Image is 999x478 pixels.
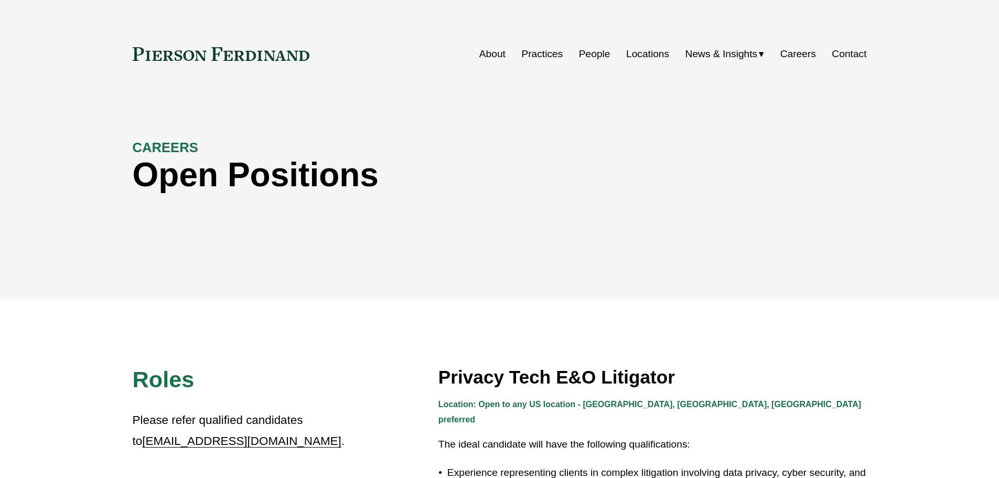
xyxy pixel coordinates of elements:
[685,45,758,63] span: News & Insights
[142,434,341,448] a: [EMAIL_ADDRESS][DOMAIN_NAME]
[780,44,816,64] a: Careers
[521,44,563,64] a: Practices
[479,44,506,64] a: About
[626,44,669,64] a: Locations
[133,410,347,452] p: Please refer qualified candidates to .
[438,435,867,454] p: The ideal candidate will have the following qualifications:
[438,366,867,389] h3: Privacy Tech E&O Litigator
[685,44,765,64] a: folder dropdown
[438,400,864,424] strong: Location: Open to any US location - [GEOGRAPHIC_DATA], [GEOGRAPHIC_DATA], [GEOGRAPHIC_DATA] prefe...
[579,44,610,64] a: People
[133,367,195,392] span: Roles
[133,140,198,155] strong: CAREERS
[133,156,683,194] h1: Open Positions
[832,44,866,64] a: Contact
